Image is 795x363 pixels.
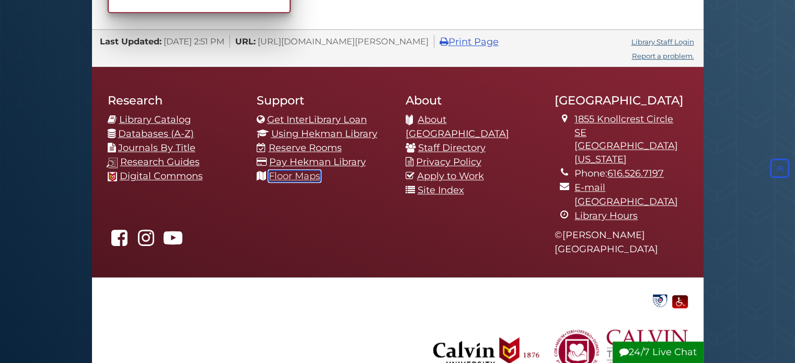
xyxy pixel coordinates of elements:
[406,114,509,139] a: About [GEOGRAPHIC_DATA]
[574,210,638,221] a: Library Hours
[164,36,224,46] span: [DATE] 2:51 PM
[118,142,195,154] a: Journals By Title
[118,128,194,139] a: Databases (A-Z)
[555,93,688,108] h2: [GEOGRAPHIC_DATA]
[269,170,320,182] a: Floor Maps
[418,184,464,196] a: Site Index
[574,182,678,207] a: E-mail [GEOGRAPHIC_DATA]
[235,36,256,46] span: URL:
[767,162,792,174] a: Back to Top
[108,172,117,181] img: Calvin favicon logo
[418,142,486,154] a: Staff Directory
[607,168,664,179] a: 616.526.7197
[417,170,484,182] a: Apply to Work
[631,38,694,46] a: Library Staff Login
[650,294,670,306] a: Government Documents Federal Depository Library
[613,342,704,363] button: 24/7 Live Chat
[258,36,429,46] span: [URL][DOMAIN_NAME][PERSON_NAME]
[108,93,241,108] h2: Research
[650,293,670,308] img: Government Documents Federal Depository Library
[406,93,539,108] h2: About
[416,156,481,168] a: Privacy Policy
[120,156,200,168] a: Research Guides
[632,52,694,60] a: Report a problem.
[271,128,377,139] a: Using Hekman Library
[119,114,191,125] a: Library Catalog
[269,142,342,154] a: Reserve Rooms
[108,236,132,247] a: Hekman Library on Facebook
[134,236,158,247] a: hekmanlibrary on Instagram
[440,37,448,46] i: Print Page
[574,167,687,181] li: Phone:
[257,93,390,108] h2: Support
[107,157,118,168] img: research-guides-icon-white_37x37.png
[574,113,687,167] address: 1855 Knollcrest Circle SE [GEOGRAPHIC_DATA][US_STATE]
[672,294,688,306] a: Disability Assistance
[161,236,185,247] a: Hekman Library on YouTube
[120,170,203,182] a: Digital Commons
[672,293,688,308] img: Disability Assistance
[440,36,499,48] a: Print Page
[267,114,367,125] a: Get InterLibrary Loan
[574,113,687,167] a: 1855 Knollcrest Circle SE[GEOGRAPHIC_DATA][US_STATE]
[555,228,688,256] p: © [PERSON_NAME][GEOGRAPHIC_DATA]
[269,156,366,168] a: Pay Hekman Library
[100,36,162,46] span: Last Updated:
